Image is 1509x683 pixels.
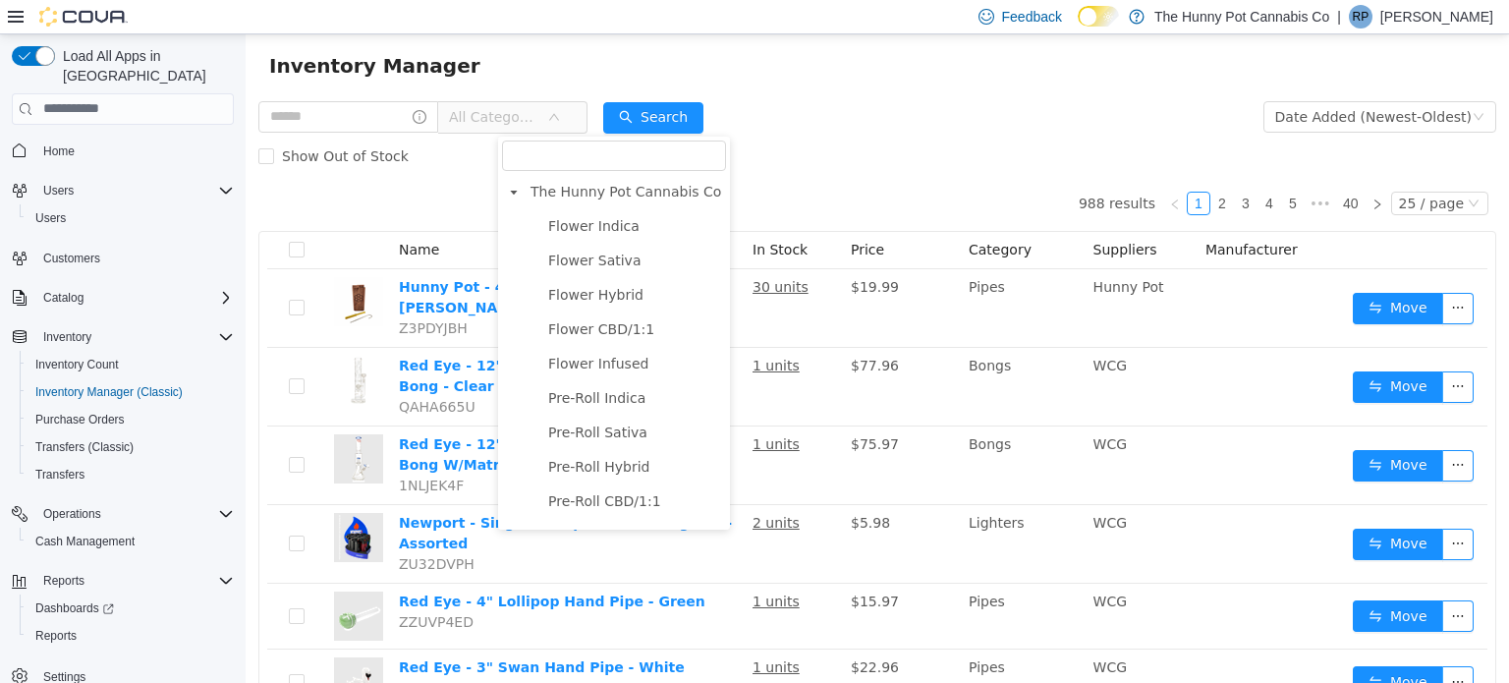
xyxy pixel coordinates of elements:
button: Catalog [4,284,242,312]
span: Cash Management [35,534,135,549]
a: 2 [966,158,987,180]
td: Lighters [715,471,840,549]
span: Inventory [43,329,91,345]
span: WCG [848,559,881,575]
span: Inventory Manager [24,16,247,47]
div: Date Added (Newest-Oldest) [1030,68,1226,97]
span: ZU32DVPH [153,522,229,538]
a: Newport - Single Windproof Torch Lighter - Assorted [153,481,486,517]
span: Dashboards [35,600,114,616]
a: Inventory Manager (Classic) [28,380,191,404]
button: Users [20,204,242,232]
div: Roger Pease [1349,5,1372,28]
button: Inventory [35,325,99,349]
span: Operations [43,506,101,522]
button: Cash Management [20,528,242,555]
span: Pre-Roll Hybrid [303,425,404,440]
u: 2 units [507,481,554,496]
a: Transfers (Classic) [28,435,141,459]
span: Inventory Manager (Classic) [28,380,234,404]
a: Reports [28,624,84,648]
button: icon: swapMove [1107,337,1198,369]
span: Pre-Roll Infused [303,493,410,509]
button: Inventory Count [20,351,242,378]
img: Red Eye - 12" Hole-in-One Straight Tube Bong - Clear hero shot [88,321,138,370]
button: Operations [4,500,242,528]
i: icon: right [1126,164,1138,176]
span: Inventory Count [35,357,119,372]
span: $15.97 [605,559,653,575]
i: icon: down [303,77,314,90]
span: Flower Sativa [298,213,480,240]
span: Pre-Roll Sativa [303,390,402,406]
td: Pipes [715,235,840,313]
a: Red Eye - 4" Lollipop Hand Pipe - Green [153,559,460,575]
td: Pipes [715,615,840,681]
li: 40 [1090,157,1120,181]
button: Reports [35,569,92,593]
i: icon: down [1227,77,1239,90]
span: Z3PDYJBH [153,286,222,302]
button: Transfers (Classic) [20,433,242,461]
span: Operations [35,502,234,526]
span: Flower Infused [303,321,403,337]
a: Cash Management [28,530,142,553]
span: RP [1353,5,1369,28]
span: $5.98 [605,481,644,496]
i: icon: info-circle [167,76,181,89]
span: WCG [848,625,881,641]
a: 40 [1091,158,1119,180]
button: icon: swapMove [1107,416,1198,447]
span: Hunny Pot [848,245,919,260]
span: $77.96 [605,323,653,339]
li: Previous Page [918,157,941,181]
span: Inventory Count [28,353,234,376]
a: Transfers [28,463,92,486]
p: The Hunny Pot Cannabis Co [1154,5,1329,28]
button: Operations [35,502,109,526]
span: WCG [848,481,881,496]
span: Suppliers [848,207,912,223]
button: Customers [4,244,242,272]
button: icon: ellipsis [1197,632,1228,663]
span: Feedback [1002,7,1062,27]
button: icon: searchSearch [358,68,458,99]
button: Users [35,179,82,202]
input: filter select [256,106,480,137]
span: XEQKC45T [153,646,226,661]
span: Reports [35,628,77,644]
img: Newport - Single Windproof Torch Lighter - Assorted hero shot [88,479,138,528]
span: Purchase Orders [28,408,234,431]
a: Users [28,206,74,230]
button: icon: ellipsis [1197,337,1228,369]
span: Users [35,210,66,226]
span: Flower CBD/1:1 [303,287,409,303]
i: icon: down [1222,163,1234,177]
span: Transfers (Classic) [28,435,234,459]
span: Inventory Manager (Classic) [35,384,183,400]
span: Pre-Roll CBD/1:1 [303,459,416,475]
span: Price [605,207,639,223]
span: Customers [43,251,100,266]
span: Flower Hybrid [303,253,398,268]
span: $19.99 [605,245,653,260]
span: Pre-Roll Infused [298,488,480,515]
span: Home [43,143,75,159]
span: Home [35,139,234,163]
span: Flower Hybrid [298,248,480,274]
span: QAHA665U [153,365,230,380]
img: Cova [39,7,128,27]
span: Flower Indica [298,179,480,205]
td: Bongs [715,313,840,392]
span: Users [43,183,74,199]
a: Red Eye - 12" Dodecagon Beaker Base Bong W/Matrix Perc - Blue [153,402,449,438]
u: 1 units [507,323,554,339]
span: WCG [848,323,881,339]
span: Transfers [28,463,234,486]
div: 25 / page [1153,158,1218,180]
button: Reports [4,567,242,595]
span: Pre-Roll Hybrid [298,420,480,446]
span: Catalog [43,290,84,306]
u: 1 units [507,625,554,641]
span: The Hunny Pot Cannabis Co [285,149,475,165]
